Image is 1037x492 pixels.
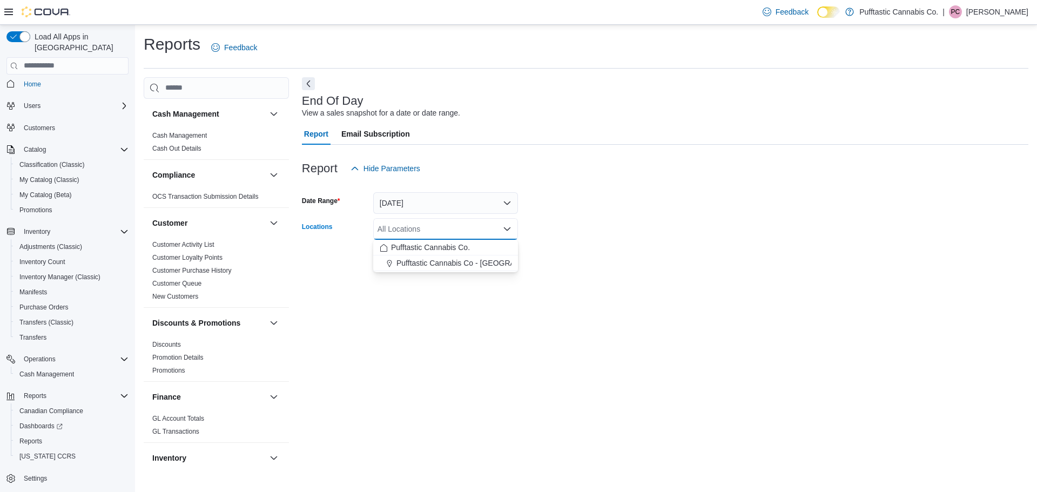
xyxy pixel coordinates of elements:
a: Dashboards [15,420,67,433]
a: Settings [19,472,51,485]
a: Customer Queue [152,280,201,287]
a: Cash Out Details [152,145,201,152]
span: Email Subscription [341,123,410,145]
span: Promotions [15,204,129,217]
button: Reports [19,389,51,402]
button: Reports [11,434,133,449]
span: Dashboards [19,422,63,430]
label: Locations [302,223,333,231]
p: | [942,5,945,18]
button: Adjustments (Classic) [11,239,133,254]
span: Inventory Manager (Classic) [15,271,129,284]
a: Adjustments (Classic) [15,240,86,253]
a: Customer Activity List [152,241,214,248]
span: New Customers [152,292,198,301]
span: Canadian Compliance [15,405,129,417]
label: Date Range [302,197,340,205]
a: Discounts [152,341,181,348]
span: Manifests [19,288,47,296]
button: Finance [152,392,265,402]
div: Discounts & Promotions [144,338,289,381]
span: My Catalog (Classic) [15,173,129,186]
span: Users [19,99,129,112]
span: Settings [19,471,129,485]
span: Transfers [15,331,129,344]
h3: Finance [152,392,181,402]
button: Inventory [267,451,280,464]
span: Customers [24,124,55,132]
a: Promotion Details [152,354,204,361]
span: My Catalog (Classic) [19,176,79,184]
p: [PERSON_NAME] [966,5,1028,18]
button: Next [302,77,315,90]
button: Customer [152,218,265,228]
div: Choose from the following options [373,240,518,271]
button: Manifests [11,285,133,300]
button: Customer [267,217,280,230]
span: Home [24,80,41,89]
span: Transfers (Classic) [19,318,73,327]
span: Operations [19,353,129,366]
span: Customer Purchase History [152,266,232,275]
a: Reports [15,435,46,448]
button: Close list of options [503,225,511,233]
a: Classification (Classic) [15,158,89,171]
span: Inventory Count [19,258,65,266]
a: My Catalog (Classic) [15,173,84,186]
p: Pufftastic Cannabis Co. [859,5,938,18]
span: GL Transactions [152,427,199,436]
span: Adjustments (Classic) [19,242,82,251]
h3: Customer [152,218,187,228]
span: Cash Management [152,131,207,140]
span: Transfers (Classic) [15,316,129,329]
button: Reports [2,388,133,403]
h3: End Of Day [302,95,363,107]
div: View a sales snapshot for a date or date range. [302,107,460,119]
a: New Customers [152,293,198,300]
a: Customers [19,122,59,134]
button: Transfers (Classic) [11,315,133,330]
span: [US_STATE] CCRS [19,452,76,461]
button: Discounts & Promotions [267,316,280,329]
a: Inventory Count [15,255,70,268]
a: Cash Management [15,368,78,381]
a: Feedback [758,1,813,23]
a: Promotions [152,367,185,374]
h1: Reports [144,33,200,55]
span: Users [24,102,41,110]
button: Compliance [267,169,280,181]
button: Inventory Manager (Classic) [11,269,133,285]
button: Discounts & Promotions [152,318,265,328]
span: Load All Apps in [GEOGRAPHIC_DATA] [30,31,129,53]
a: [US_STATE] CCRS [15,450,80,463]
span: Canadian Compliance [19,407,83,415]
span: Customer Activity List [152,240,214,249]
span: My Catalog (Beta) [19,191,72,199]
button: Inventory [19,225,55,238]
h3: Report [302,162,338,175]
button: Operations [2,352,133,367]
span: Classification (Classic) [15,158,129,171]
span: GL Account Totals [152,414,204,423]
div: Finance [144,412,289,442]
a: GL Account Totals [152,415,204,422]
button: [DATE] [373,192,518,214]
a: Home [19,78,45,91]
span: Discounts [152,340,181,349]
a: Inventory Manager (Classic) [15,271,105,284]
img: Cova [22,6,70,17]
span: Promotions [19,206,52,214]
span: Purchase Orders [19,303,69,312]
span: Reports [19,437,42,446]
span: Inventory Count [15,255,129,268]
h3: Cash Management [152,109,219,119]
a: GL Transactions [152,428,199,435]
span: Home [19,77,129,91]
span: Hide Parameters [363,163,420,174]
button: Users [2,98,133,113]
button: Cash Management [267,107,280,120]
button: Inventory [2,224,133,239]
button: Transfers [11,330,133,345]
span: Inventory [19,225,129,238]
span: Dashboards [15,420,129,433]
